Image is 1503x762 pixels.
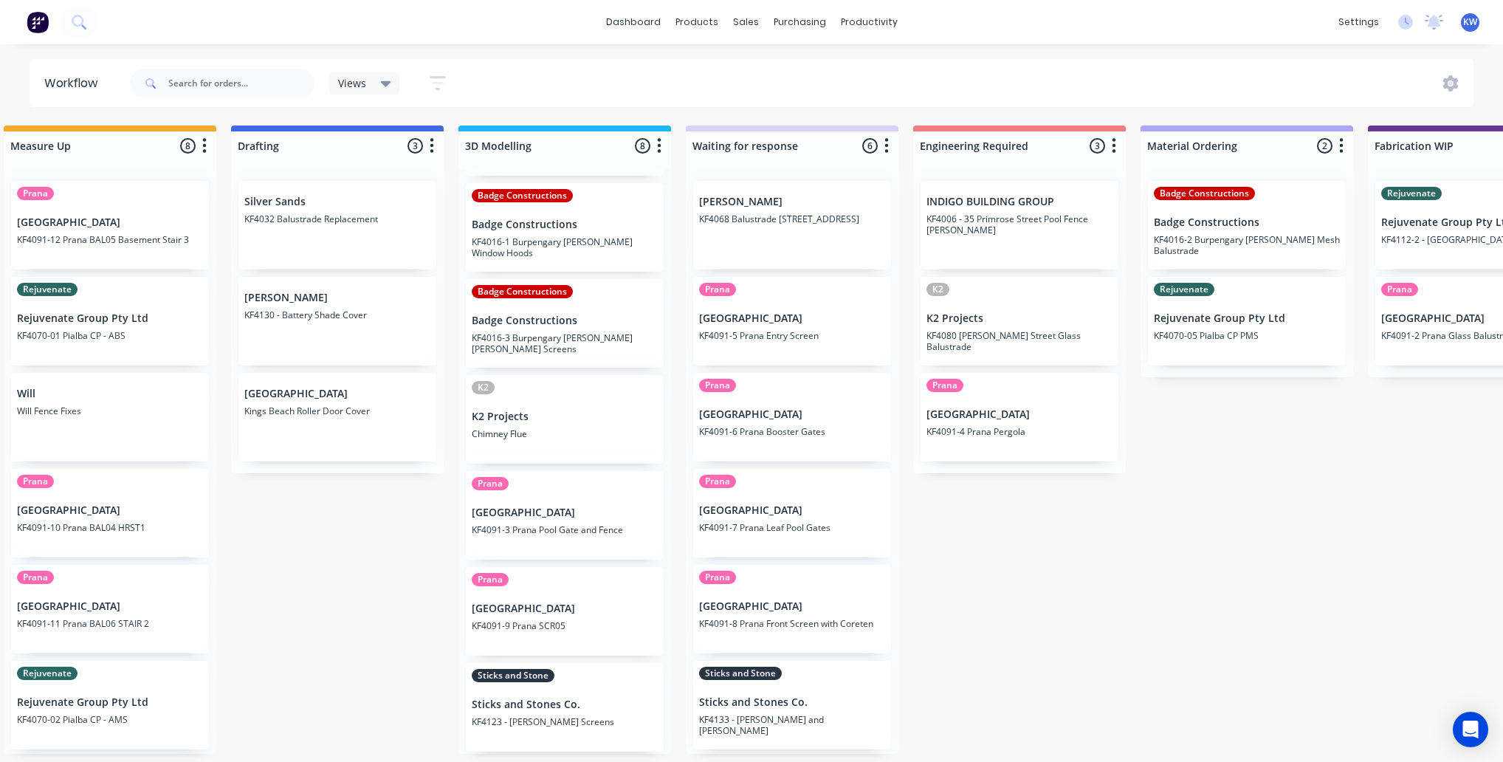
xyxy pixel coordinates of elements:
[11,277,209,365] div: RejuvenateRejuvenate Group Pty LtdKF4070-01 Pialba CP - ABS
[1453,712,1488,747] div: Open Intercom Messenger
[17,330,203,341] p: KF4070-01 Pialba CP - ABS
[466,471,664,560] div: Prana[GEOGRAPHIC_DATA]KF4091-3 Prana Pool Gate and Fence
[44,75,105,92] div: Workflow
[699,426,885,437] p: KF4091-6 Prana Booster Gates
[17,714,203,725] p: KF4070-02 Pialba CP - AMS
[699,408,885,421] p: [GEOGRAPHIC_DATA]
[168,69,314,98] input: Search for orders...
[699,504,885,517] p: [GEOGRAPHIC_DATA]
[244,213,430,224] p: KF4032 Balustrade Replacement
[1148,277,1346,365] div: RejuvenateRejuvenate Group Pty LtdKF4070-05 Pialba CP PMS
[472,428,658,439] p: Chimney Flue
[926,426,1112,437] p: KF4091-4 Prana Pergola
[699,379,736,392] div: Prana
[472,477,509,490] div: Prana
[17,522,203,533] p: KF4091-10 Prana BAL04 HRST1
[17,283,78,296] div: Rejuvenate
[238,277,436,365] div: [PERSON_NAME]KF4130 - Battery Shade Cover
[238,181,436,270] div: Silver SandsKF4032 Balustrade Replacement
[693,469,891,557] div: Prana[GEOGRAPHIC_DATA]KF4091-7 Prana Leaf Pool Gates
[699,213,885,224] p: KF4068 Balustrade [STREET_ADDRESS]
[17,405,203,416] p: Will Fence Fixes
[1154,234,1340,256] p: KF4016-2 Burpengary [PERSON_NAME] Mesh Balustrade
[244,388,430,400] p: [GEOGRAPHIC_DATA]
[699,618,885,629] p: KF4091-8 Prana Front Screen with Coreten
[472,219,658,231] p: Badge Constructions
[833,11,905,33] div: productivity
[11,181,209,270] div: Prana[GEOGRAPHIC_DATA]KF4091-12 Prana BAL05 Basement Stair 3
[27,11,49,33] img: Factory
[17,571,54,584] div: Prana
[472,669,554,682] div: Sticks and Stone
[472,332,658,354] p: KF4016-3 Burpengary [PERSON_NAME] [PERSON_NAME] Screens
[17,187,54,200] div: Prana
[244,405,430,416] p: Kings Beach Roller Door Cover
[466,375,664,464] div: K2K2 ProjectsChimney Flue
[17,618,203,629] p: KF4091-11 Prana BAL06 STAIR 2
[766,11,833,33] div: purchasing
[699,714,885,736] p: KF4133 - [PERSON_NAME] and [PERSON_NAME]
[472,716,658,727] p: KF4123 - [PERSON_NAME] Screens
[17,312,203,325] p: Rejuvenate Group Pty Ltd
[466,663,664,752] div: Sticks and StoneSticks and Stones Co.KF4123 - [PERSON_NAME] Screens
[11,565,209,653] div: Prana[GEOGRAPHIC_DATA]KF4091-11 Prana BAL06 STAIR 2
[17,475,54,488] div: Prana
[1154,312,1340,325] p: Rejuvenate Group Pty Ltd
[1463,16,1477,29] span: KW
[921,277,1118,365] div: K2K2 ProjectsKF4080 [PERSON_NAME] Street Glass Balustrade
[693,565,891,653] div: Prana[GEOGRAPHIC_DATA]KF4091-8 Prana Front Screen with Coreten
[926,213,1112,236] p: KF4006 - 35 Primrose Street Pool Fence [PERSON_NAME]
[668,11,726,33] div: products
[921,181,1118,270] div: INDIGO BUILDING GROUPKF4006 - 35 Primrose Street Pool Fence [PERSON_NAME]
[1381,187,1442,200] div: Rejuvenate
[1154,283,1214,296] div: Rejuvenate
[244,309,430,320] p: KF4130 - Battery Shade Cover
[699,696,885,709] p: Sticks and Stones Co.
[699,283,736,296] div: Prana
[926,196,1112,208] p: INDIGO BUILDING GROUP
[926,312,1112,325] p: K2 Projects
[1381,283,1418,296] div: Prana
[17,600,203,613] p: [GEOGRAPHIC_DATA]
[11,469,209,557] div: Prana[GEOGRAPHIC_DATA]KF4091-10 Prana BAL04 HRST1
[472,189,573,202] div: Badge Constructions
[472,411,658,423] p: K2 Projects
[17,504,203,517] p: [GEOGRAPHIC_DATA]
[17,667,78,680] div: Rejuvenate
[1148,181,1346,270] div: Badge ConstructionsBadge ConstructionsKF4016-2 Burpengary [PERSON_NAME] Mesh Balustrade
[693,181,891,270] div: [PERSON_NAME]KF4068 Balustrade [STREET_ADDRESS]
[599,11,668,33] a: dashboard
[17,234,203,245] p: KF4091-12 Prana BAL05 Basement Stair 3
[699,330,885,341] p: KF4091-5 Prana Entry Screen
[726,11,766,33] div: sales
[693,661,891,749] div: Sticks and StoneSticks and Stones Co.KF4133 - [PERSON_NAME] and [PERSON_NAME]
[472,524,658,535] p: KF4091-3 Prana Pool Gate and Fence
[693,277,891,365] div: Prana[GEOGRAPHIC_DATA]KF4091-5 Prana Entry Screen
[699,522,885,533] p: KF4091-7 Prana Leaf Pool Gates
[926,379,963,392] div: Prana
[472,620,658,631] p: KF4091-9 Prana SCR05
[926,330,1112,352] p: KF4080 [PERSON_NAME] Street Glass Balustrade
[699,571,736,584] div: Prana
[17,216,203,229] p: [GEOGRAPHIC_DATA]
[338,75,366,91] span: Views
[926,283,949,296] div: K2
[244,196,430,208] p: Silver Sands
[926,408,1112,421] p: [GEOGRAPHIC_DATA]
[699,600,885,613] p: [GEOGRAPHIC_DATA]
[1331,11,1386,33] div: settings
[472,603,658,615] p: [GEOGRAPHIC_DATA]
[466,183,664,272] div: Badge ConstructionsBadge ConstructionsKF4016-1 Burpengary [PERSON_NAME] Window Hoods
[17,696,203,709] p: Rejuvenate Group Pty Ltd
[1154,216,1340,229] p: Badge Constructions
[921,373,1118,461] div: Prana[GEOGRAPHIC_DATA]KF4091-4 Prana Pergola
[244,292,430,304] p: [PERSON_NAME]
[17,388,203,400] p: Will
[472,315,658,327] p: Badge Constructions
[472,573,509,586] div: Prana
[699,196,885,208] p: [PERSON_NAME]
[472,236,658,258] p: KF4016-1 Burpengary [PERSON_NAME] Window Hoods
[699,312,885,325] p: [GEOGRAPHIC_DATA]
[238,373,436,461] div: [GEOGRAPHIC_DATA]Kings Beach Roller Door Cover
[466,279,664,368] div: Badge ConstructionsBadge ConstructionsKF4016-3 Burpengary [PERSON_NAME] [PERSON_NAME] Screens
